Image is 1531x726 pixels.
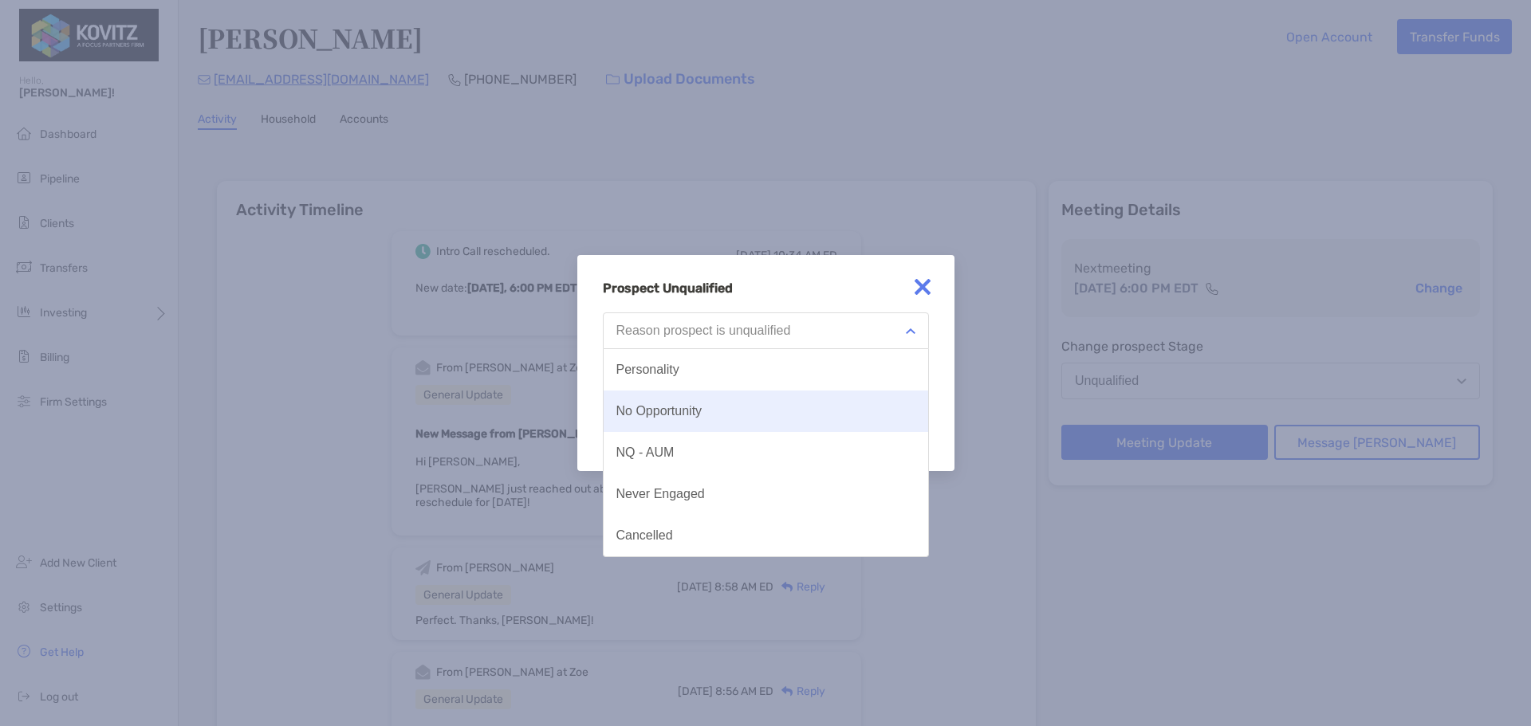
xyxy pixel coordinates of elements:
[604,473,928,515] button: Never Engaged
[604,432,928,473] button: NQ - AUM
[616,528,673,543] div: Cancelled
[604,515,928,556] button: Cancelled
[907,271,939,303] img: close modal icon
[616,363,679,377] div: Personality
[616,487,705,501] div: Never Engaged
[603,281,929,296] h4: Prospect Unqualified
[604,390,928,432] button: No Opportunity
[906,328,915,334] img: Open dropdown arrow
[616,445,675,460] div: NQ - AUM
[603,312,929,349] button: Reason prospect is unqualified
[604,349,928,390] button: Personality
[616,404,703,418] div: No Opportunity
[616,324,791,338] div: Reason prospect is unqualified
